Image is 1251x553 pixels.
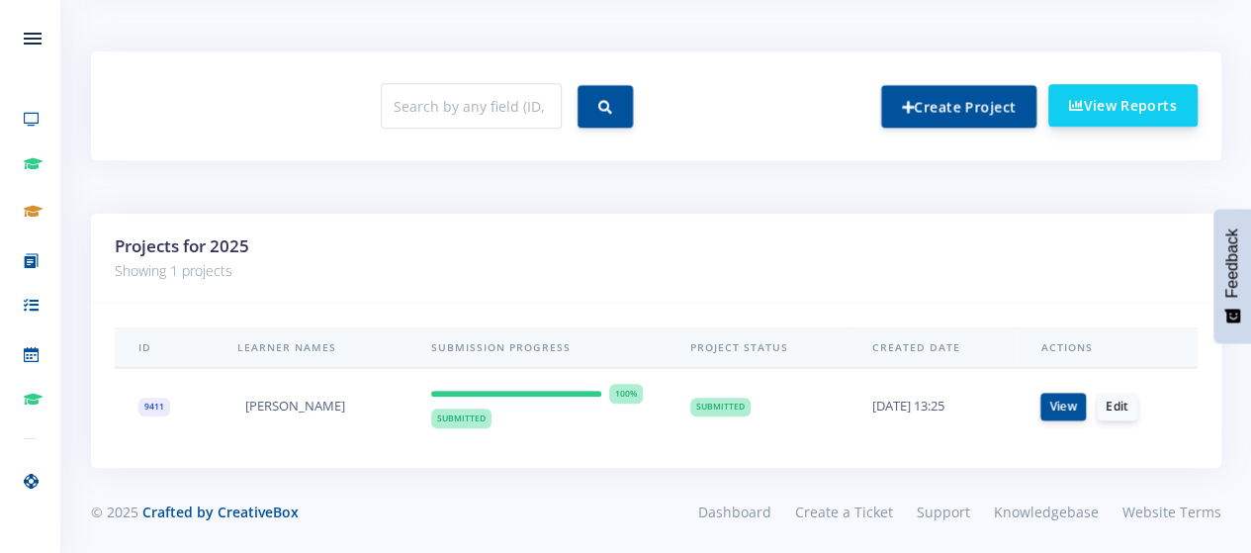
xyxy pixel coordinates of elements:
th: Actions [1017,327,1198,368]
span: Submitted [690,398,751,417]
input: Search by any field (ID, name, school, etc.) [381,83,562,129]
a: Create a Ticket [783,498,905,526]
span: Submitted [431,409,491,428]
span: Knowledgebase [994,503,1099,521]
a: Edit [1097,393,1137,420]
th: Learner Names [214,327,407,368]
th: Created Date [848,327,1017,368]
td: [DATE] 13:25 [848,368,1017,444]
h3: Projects for 2025 [115,233,1198,259]
a: Create Project [881,85,1036,128]
a: Website Terms [1111,498,1221,526]
a: View [1040,393,1086,420]
div: © 2025 [91,502,642,522]
span: [PERSON_NAME] [245,397,345,416]
a: Support [905,498,982,526]
th: ID [115,327,214,368]
a: View Reports [1048,84,1198,127]
th: Submission Progress [407,327,667,368]
a: Knowledgebase [982,498,1111,526]
p: Showing 1 projects [115,259,1198,283]
span: Feedback [1223,229,1241,298]
a: Crafted by CreativeBox [142,503,299,521]
a: Dashboard [686,498,783,526]
span: 100% [609,384,643,404]
th: Project Status [667,327,848,368]
span: 9411 [138,398,170,417]
button: Feedback - Show survey [1213,209,1251,343]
